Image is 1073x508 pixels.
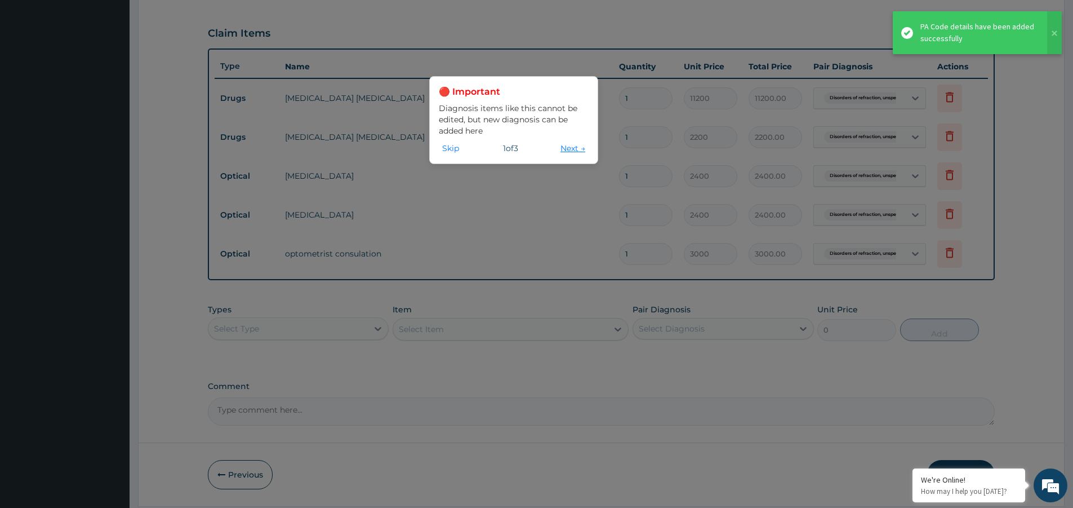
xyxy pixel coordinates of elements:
div: Minimize live chat window [185,6,212,33]
span: We're online! [65,142,155,256]
div: Chat with us now [59,63,189,78]
textarea: Type your message and hit 'Enter' [6,308,215,347]
p: How may I help you today? [921,487,1017,496]
span: 1 of 3 [503,143,518,154]
div: PA Code details have been added successfully [920,21,1036,45]
button: Next → [557,142,589,154]
h3: 🔴 Important [439,86,589,98]
img: d_794563401_company_1708531726252_794563401 [21,56,46,85]
button: Skip [439,142,462,154]
p: Diagnosis items like this cannot be edited, but new diagnosis can be added here [439,103,589,136]
div: We're Online! [921,475,1017,485]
